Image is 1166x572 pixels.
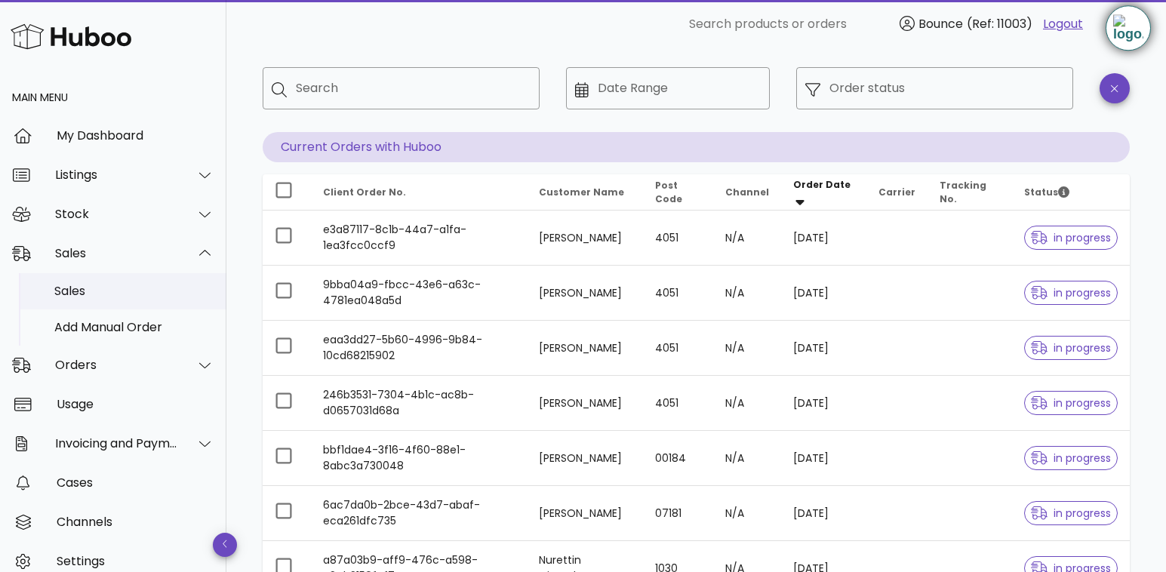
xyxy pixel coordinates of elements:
td: 07181 [643,486,713,541]
td: 4051 [643,321,713,376]
td: 9bba04a9-fbcc-43e6-a63c-4781ea048a5d [311,266,527,321]
td: [PERSON_NAME] [527,431,643,486]
th: Post Code [643,174,713,211]
div: Channels [57,515,214,529]
td: [PERSON_NAME] [527,266,643,321]
td: [DATE] [781,431,866,486]
span: Customer Name [539,186,624,198]
td: [PERSON_NAME] [527,211,643,266]
td: N/A [713,486,781,541]
td: N/A [713,321,781,376]
td: eaa3dd27-5b60-4996-9b84-10cd68215902 [311,321,527,376]
td: [DATE] [781,266,866,321]
span: Client Order No. [323,186,406,198]
td: 246b3531-7304-4b1c-ac8b-d0657031d68a [311,376,527,431]
div: Orders [55,358,178,372]
th: Tracking No. [928,174,1013,211]
td: e3a87117-8c1b-44a7-a1fa-1ea3fcc0ccf9 [311,211,527,266]
div: Usage [57,397,214,411]
td: N/A [713,376,781,431]
th: Client Order No. [311,174,527,211]
td: 00184 [643,431,713,486]
div: My Dashboard [57,128,214,143]
td: [PERSON_NAME] [527,321,643,376]
span: Carrier [878,186,915,198]
img: Huboo Logo [11,20,131,53]
th: Channel [713,174,781,211]
td: [DATE] [781,211,866,266]
th: Order Date: Sorted descending. Activate to remove sorting. [781,174,866,211]
div: Add Manual Order [54,320,214,334]
td: [DATE] [781,486,866,541]
div: Sales [54,284,214,298]
p: Current Orders with Huboo [263,132,1130,162]
img: Timeline extension [1113,14,1143,42]
span: Order Date [793,178,851,191]
span: (Ref: 11003) [967,15,1032,32]
span: Post Code [655,179,682,205]
span: Tracking No. [940,179,986,205]
div: Stock [55,207,178,221]
td: N/A [713,266,781,321]
span: in progress [1031,232,1111,243]
span: in progress [1031,288,1111,298]
span: in progress [1031,453,1111,463]
td: 6ac7da0b-2bce-43d7-abaf-eca261dfc735 [311,486,527,541]
th: Customer Name [527,174,643,211]
div: Cases [57,475,214,490]
td: 4051 [643,266,713,321]
span: in progress [1031,343,1111,353]
td: [PERSON_NAME] [527,376,643,431]
td: [PERSON_NAME] [527,486,643,541]
td: [DATE] [781,321,866,376]
div: Settings [57,554,214,568]
td: bbf1dae4-3f16-4f60-88e1-8abc3a730048 [311,431,527,486]
div: Sales [55,246,178,260]
td: [DATE] [781,376,866,431]
div: Invoicing and Payments [55,436,178,451]
td: N/A [713,211,781,266]
a: Logout [1043,15,1083,33]
td: N/A [713,431,781,486]
th: Carrier [866,174,928,211]
span: Channel [725,186,769,198]
th: Status [1012,174,1130,211]
td: 4051 [643,376,713,431]
td: 4051 [643,211,713,266]
span: in progress [1031,508,1111,518]
span: Status [1024,186,1069,198]
span: Bounce [918,15,963,32]
div: Listings [55,168,178,182]
span: in progress [1031,398,1111,408]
